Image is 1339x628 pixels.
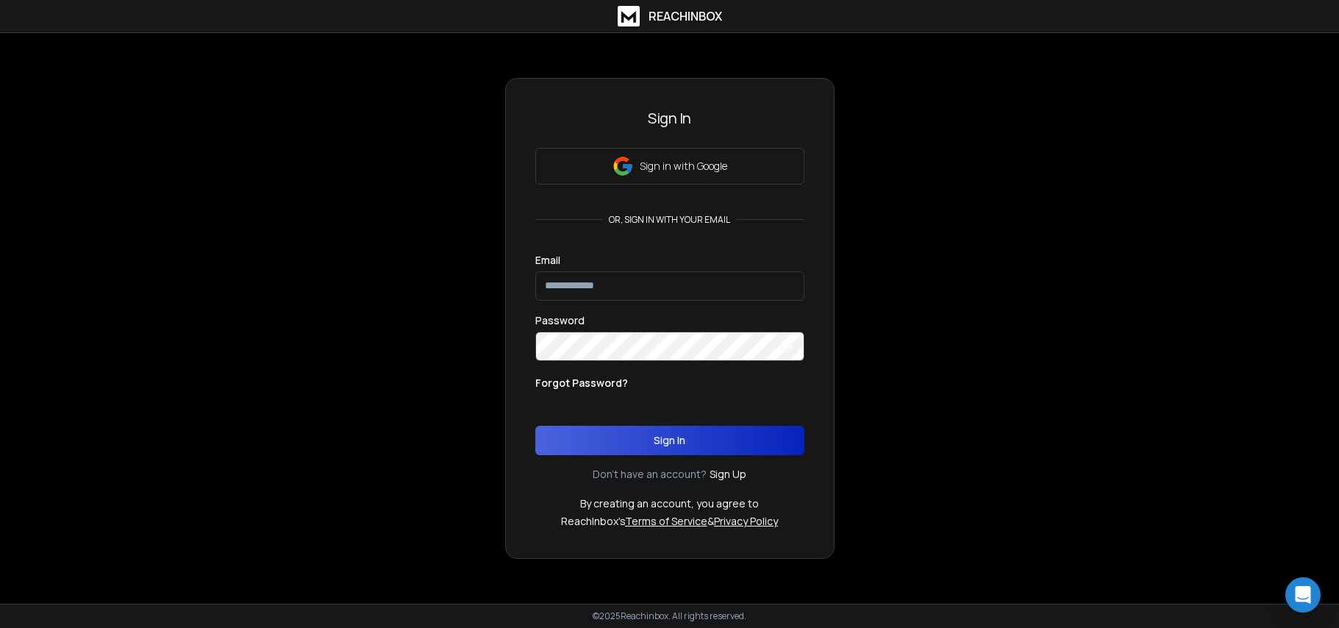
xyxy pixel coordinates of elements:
[618,6,722,26] a: ReachInbox
[649,7,722,25] h1: ReachInbox
[535,255,560,265] label: Email
[580,496,759,511] p: By creating an account, you agree to
[710,467,746,482] a: Sign Up
[593,610,746,622] p: © 2025 Reachinbox. All rights reserved.
[535,426,804,455] button: Sign In
[625,514,707,528] a: Terms of Service
[714,514,778,528] a: Privacy Policy
[1285,577,1321,613] div: Open Intercom Messenger
[603,214,736,226] p: or, sign in with your email
[640,159,727,174] p: Sign in with Google
[535,376,628,390] p: Forgot Password?
[593,467,707,482] p: Don't have an account?
[561,514,778,529] p: ReachInbox's &
[535,148,804,185] button: Sign in with Google
[535,315,585,326] label: Password
[618,6,640,26] img: logo
[535,108,804,129] h3: Sign In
